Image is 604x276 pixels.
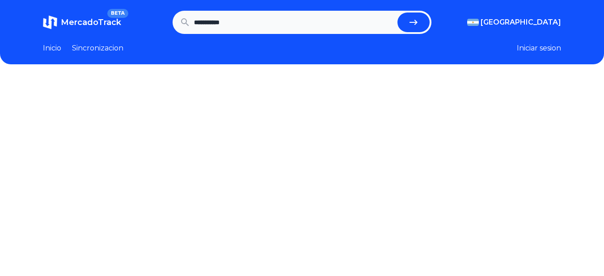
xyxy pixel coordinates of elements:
span: [GEOGRAPHIC_DATA] [481,17,561,28]
a: MercadoTrackBETA [43,15,121,29]
span: MercadoTrack [61,17,121,27]
a: Inicio [43,43,61,54]
img: Argentina [467,19,479,26]
button: [GEOGRAPHIC_DATA] [467,17,561,28]
span: BETA [107,9,128,18]
img: MercadoTrack [43,15,57,29]
button: Iniciar sesion [517,43,561,54]
a: Sincronizacion [72,43,123,54]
